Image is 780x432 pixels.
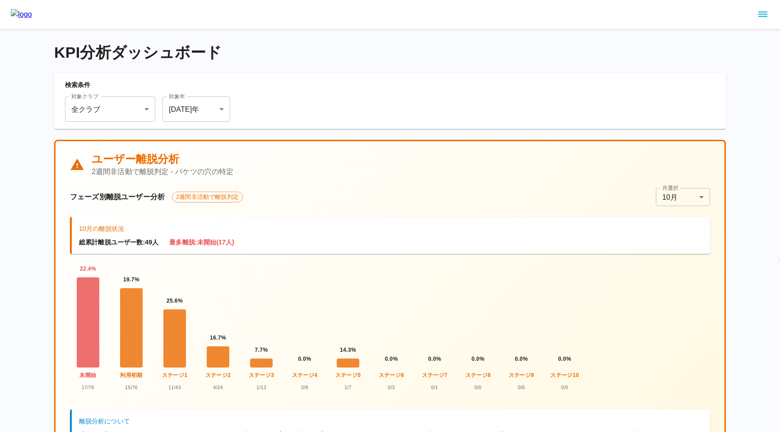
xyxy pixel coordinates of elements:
button: sidemenu [755,7,771,22]
div: [DATE]年 [162,97,230,122]
span: 0 / 0 [518,384,525,391]
span: 0 / 0 [474,384,482,391]
span: 1 / 7 [344,384,352,391]
span: 利用初期 [120,371,143,380]
span: 0.0 % [515,355,528,364]
span: ステージ8 [465,371,491,380]
span: 11 / 43 [168,384,181,391]
img: logo [11,9,32,20]
span: ステージ7 [422,371,448,380]
span: 2週間非活動で離脱判定 [172,193,242,202]
span: ステージ10 [550,371,579,380]
span: 22.4 % [80,265,96,274]
label: 対象年 [169,92,185,100]
span: ステージ3 [249,371,274,380]
span: 16.7 % [210,334,226,343]
div: 全クラブ [65,97,155,122]
span: 0 / 1 [431,384,438,391]
div: 10月 [656,188,710,206]
h6: フェーズ別離脱ユーザー分析 [70,191,165,203]
p: 検索条件 [65,80,715,89]
span: 0.0 % [298,355,311,364]
span: 0 / 0 [561,384,568,391]
strong: 最多離脱: 未開始 ( 17 人) [169,239,234,246]
span: 4 / 24 [213,384,223,391]
h4: KPI分析ダッシュボード [54,43,726,62]
span: 17 / 76 [82,384,94,391]
span: 0.0 % [385,355,398,364]
label: 月選択 [662,184,678,192]
span: ステージ9 [509,371,534,380]
span: ステージ4 [292,371,318,380]
span: 15 / 76 [125,384,138,391]
span: ステージ2 [205,371,231,380]
h5: ユーザー離脱分析 [92,152,233,166]
span: ステージ1 [162,371,188,380]
h6: 10月 の離脱状況 [79,224,703,234]
span: 0.0 % [558,355,571,364]
span: 0 / 3 [388,384,395,391]
span: 未開始 [79,371,96,380]
span: ステージ5 [335,371,361,380]
h6: 離脱分析について [79,417,703,427]
span: 1 / 13 [256,384,266,391]
strong: 総累計離脱ユーザー数: 49 人 [79,239,158,246]
span: ステージ6 [379,371,404,380]
span: 19.7 % [123,276,139,285]
label: 対象クラブ [71,92,99,100]
span: 0.0 % [472,355,485,364]
p: 2週間非活動で離脱判定 - バケツの穴の特定 [92,166,233,177]
span: 0 / 8 [301,384,308,391]
span: 14.3 % [340,346,356,355]
span: 25.6 % [167,297,183,306]
span: 7.7 % [255,346,268,355]
span: 0.0 % [428,355,441,364]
